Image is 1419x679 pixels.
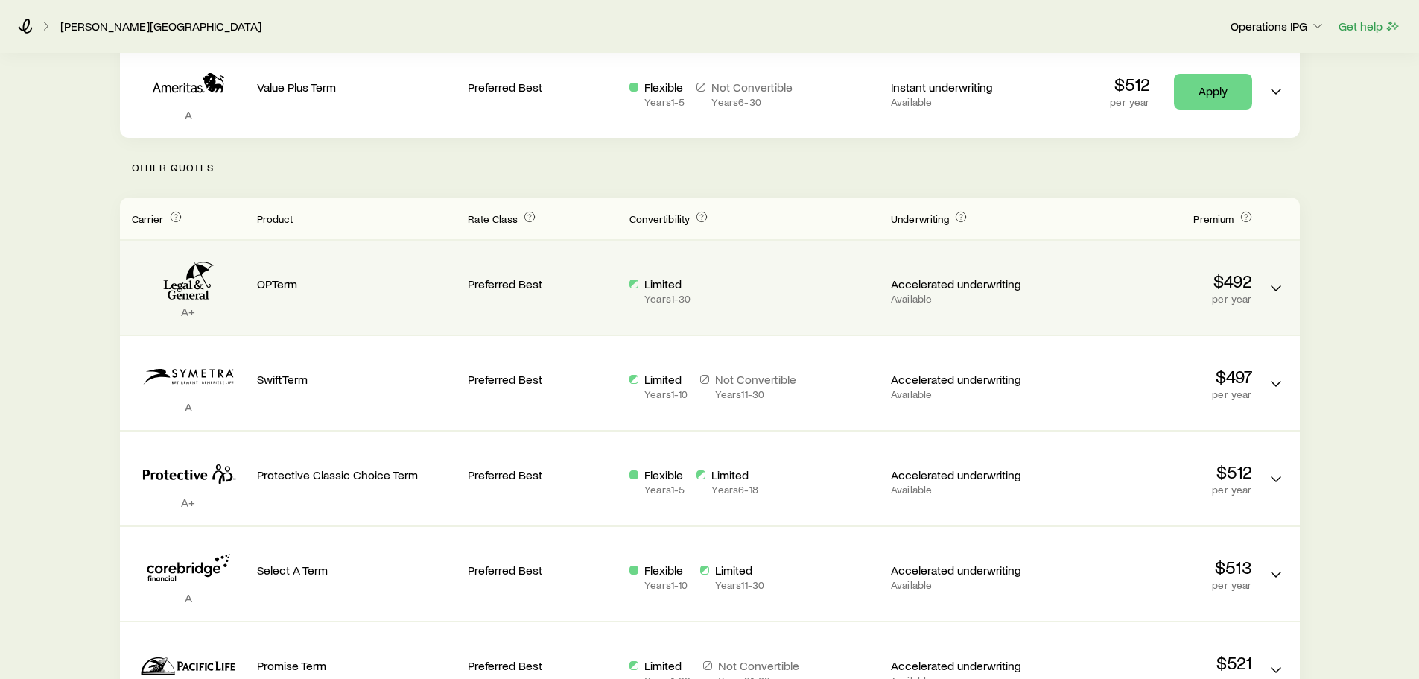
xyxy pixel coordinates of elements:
[468,658,618,673] p: Preferred Best
[1174,74,1252,110] a: Apply
[891,277,1041,291] p: Accelerated underwriting
[132,399,245,414] p: A
[644,579,688,591] p: Years 1 - 10
[1053,652,1252,673] p: $521
[468,467,618,482] p: Preferred Best
[891,388,1041,400] p: Available
[891,484,1041,496] p: Available
[711,467,758,482] p: Limited
[891,96,1041,108] p: Available
[257,372,457,387] p: SwiftTerm
[644,80,685,95] p: Flexible
[120,138,1300,198] p: Other Quotes
[644,293,691,305] p: Years 1 - 30
[891,563,1041,578] p: Accelerated underwriting
[715,388,796,400] p: Years 11 - 30
[711,96,793,108] p: Years 6 - 30
[1110,74,1149,95] p: $512
[718,658,799,673] p: Not Convertible
[257,277,457,291] p: OPTerm
[644,277,691,291] p: Limited
[891,212,949,225] span: Underwriting
[1230,18,1326,36] button: Operations IPG
[1053,557,1252,578] p: $513
[132,590,245,605] p: A
[891,80,1041,95] p: Instant underwriting
[644,96,685,108] p: Years 1 - 5
[644,563,688,578] p: Flexible
[468,372,618,387] p: Preferred Best
[644,467,685,482] p: Flexible
[1193,212,1234,225] span: Premium
[711,484,758,496] p: Years 6 - 18
[644,484,685,496] p: Years 1 - 5
[891,658,1041,673] p: Accelerated underwriting
[257,80,457,95] p: Value Plus Term
[132,495,245,510] p: A+
[1053,461,1252,482] p: $512
[1053,366,1252,387] p: $497
[468,212,518,225] span: Rate Class
[629,212,690,225] span: Convertibility
[257,563,457,578] p: Select A Term
[468,80,618,95] p: Preferred Best
[891,372,1041,387] p: Accelerated underwriting
[1053,388,1252,400] p: per year
[891,293,1041,305] p: Available
[644,658,691,673] p: Limited
[891,579,1041,591] p: Available
[711,80,793,95] p: Not Convertible
[1053,271,1252,291] p: $492
[1231,19,1325,34] p: Operations IPG
[132,212,164,225] span: Carrier
[257,212,293,225] span: Product
[257,658,457,673] p: Promise Term
[60,19,262,34] a: [PERSON_NAME][GEOGRAPHIC_DATA]
[132,107,245,122] p: A
[644,372,688,387] p: Limited
[1053,579,1252,591] p: per year
[715,372,796,387] p: Not Convertible
[132,304,245,319] p: A+
[1338,18,1401,35] button: Get help
[644,388,688,400] p: Years 1 - 10
[891,467,1041,482] p: Accelerated underwriting
[468,563,618,578] p: Preferred Best
[715,563,765,578] p: Limited
[1053,293,1252,305] p: per year
[120,7,1300,138] div: Term quotes
[257,467,457,482] p: Protective Classic Choice Term
[1110,96,1149,108] p: per year
[1053,484,1252,496] p: per year
[468,277,618,291] p: Preferred Best
[715,579,765,591] p: Years 11 - 30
